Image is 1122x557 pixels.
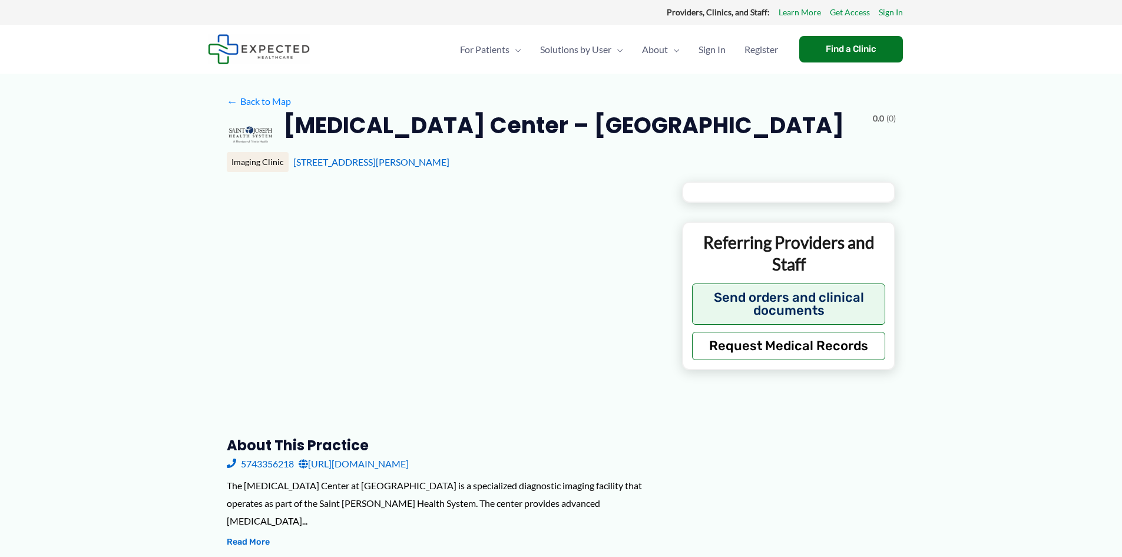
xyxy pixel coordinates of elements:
[873,111,884,126] span: 0.0
[293,156,449,167] a: [STREET_ADDRESS][PERSON_NAME]
[667,7,770,17] strong: Providers, Clinics, and Staff:
[879,5,903,20] a: Sign In
[227,477,663,529] div: The [MEDICAL_DATA] Center at [GEOGRAPHIC_DATA] is a specialized diagnostic imaging facility that ...
[509,29,521,70] span: Menu Toggle
[451,29,787,70] nav: Primary Site Navigation
[699,29,726,70] span: Sign In
[633,29,689,70] a: AboutMenu Toggle
[451,29,531,70] a: For PatientsMenu Toggle
[886,111,896,126] span: (0)
[668,29,680,70] span: Menu Toggle
[689,29,735,70] a: Sign In
[779,5,821,20] a: Learn More
[744,29,778,70] span: Register
[208,34,310,64] img: Expected Healthcare Logo - side, dark font, small
[830,5,870,20] a: Get Access
[799,36,903,62] a: Find a Clinic
[227,95,238,107] span: ←
[531,29,633,70] a: Solutions by UserMenu Toggle
[692,232,886,275] p: Referring Providers and Staff
[460,29,509,70] span: For Patients
[227,535,270,549] button: Read More
[692,284,886,325] button: Send orders and clinical documents
[540,29,611,70] span: Solutions by User
[227,436,663,454] h3: About this practice
[227,93,291,110] a: ←Back to Map
[299,455,409,473] a: [URL][DOMAIN_NAME]
[735,29,787,70] a: Register
[692,332,886,360] button: Request Medical Records
[283,111,844,140] h2: [MEDICAL_DATA] Center – [GEOGRAPHIC_DATA]
[227,152,289,172] div: Imaging Clinic
[611,29,623,70] span: Menu Toggle
[227,455,294,473] a: 5743356218
[642,29,668,70] span: About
